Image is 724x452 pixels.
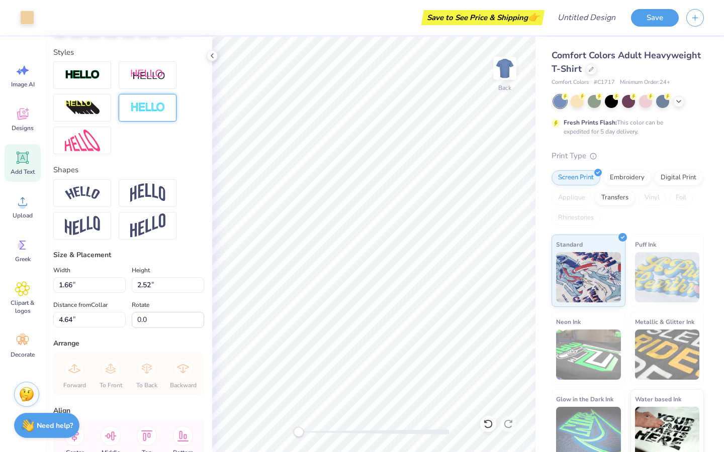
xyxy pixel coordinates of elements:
[65,186,100,200] img: Arc
[564,118,687,136] div: This color can be expedited for 5 day delivery.
[11,80,35,88] span: Image AI
[130,183,165,202] img: Arch
[53,299,108,311] label: Distance from Collar
[528,11,539,23] span: 👉
[638,190,666,205] div: Vinyl
[53,405,204,416] div: Align
[594,78,615,87] span: # C1717
[552,150,704,162] div: Print Type
[556,239,583,250] span: Standard
[53,338,204,349] div: Arrange
[130,102,165,114] img: Negative Space
[11,168,35,176] span: Add Text
[53,164,78,176] label: Shapes
[556,316,581,327] span: Neon Ink
[495,58,515,78] img: Back
[13,211,33,219] span: Upload
[53,47,74,58] label: Styles
[552,170,600,185] div: Screen Print
[53,264,70,276] label: Width
[552,78,589,87] span: Comfort Colors
[15,255,31,263] span: Greek
[635,239,656,250] span: Puff Ink
[11,351,35,359] span: Decorate
[603,170,651,185] div: Embroidery
[635,394,681,404] span: Water based Ink
[12,124,34,132] span: Designs
[552,190,592,205] div: Applique
[132,264,150,276] label: Height
[564,119,617,127] strong: Fresh Prints Flash:
[635,329,700,380] img: Metallic & Glitter Ink
[424,10,542,25] div: Save to See Price & Shipping
[65,130,100,151] img: Free Distort
[65,69,100,81] img: Stroke
[65,216,100,236] img: Flag
[132,299,149,311] label: Rotate
[669,190,693,205] div: Foil
[556,394,613,404] span: Glow in the Dark Ink
[635,252,700,302] img: Puff Ink
[552,49,701,75] span: Comfort Colors Adult Heavyweight T-Shirt
[556,329,621,380] img: Neon Ink
[65,100,100,116] img: 3D Illusion
[6,299,39,315] span: Clipart & logos
[654,170,703,185] div: Digital Print
[294,427,304,437] div: Accessibility label
[130,213,165,238] img: Rise
[595,190,635,205] div: Transfers
[635,316,694,327] span: Metallic & Glitter Ink
[53,250,204,260] div: Size & Placement
[556,252,621,302] img: Standard
[631,9,679,27] button: Save
[37,421,73,430] strong: Need help?
[552,210,600,225] div: Rhinestones
[498,83,511,92] div: Back
[620,78,670,87] span: Minimum Order: 24 +
[550,8,623,28] input: Untitled Design
[130,69,165,81] img: Shadow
